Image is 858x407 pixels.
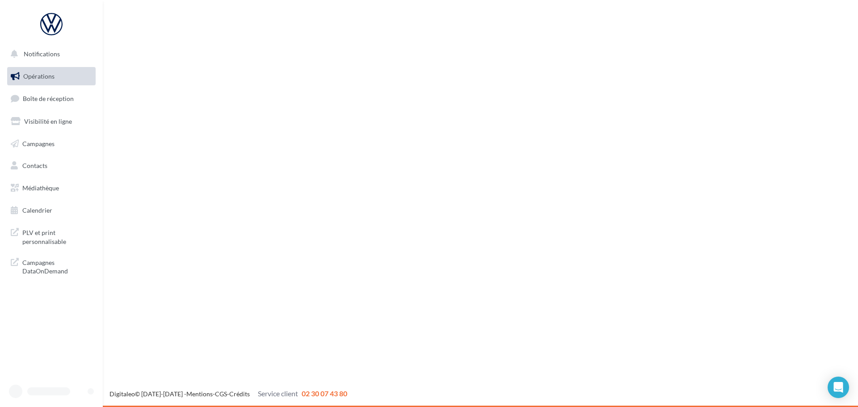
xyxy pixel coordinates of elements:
[258,389,298,398] span: Service client
[5,201,97,220] a: Calendrier
[5,223,97,249] a: PLV et print personnalisable
[24,50,60,58] span: Notifications
[22,227,92,246] span: PLV et print personnalisable
[5,253,97,279] a: Campagnes DataOnDemand
[5,67,97,86] a: Opérations
[22,139,55,147] span: Campagnes
[828,377,849,398] div: Open Intercom Messenger
[5,134,97,153] a: Campagnes
[109,390,135,398] a: Digitaleo
[5,156,97,175] a: Contacts
[5,45,94,63] button: Notifications
[186,390,213,398] a: Mentions
[109,390,347,398] span: © [DATE]-[DATE] - - -
[5,112,97,131] a: Visibilité en ligne
[22,206,52,214] span: Calendrier
[22,256,92,276] span: Campagnes DataOnDemand
[23,72,55,80] span: Opérations
[22,184,59,192] span: Médiathèque
[215,390,227,398] a: CGS
[229,390,250,398] a: Crédits
[5,89,97,108] a: Boîte de réception
[22,162,47,169] span: Contacts
[5,179,97,197] a: Médiathèque
[302,389,347,398] span: 02 30 07 43 80
[23,95,74,102] span: Boîte de réception
[24,117,72,125] span: Visibilité en ligne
